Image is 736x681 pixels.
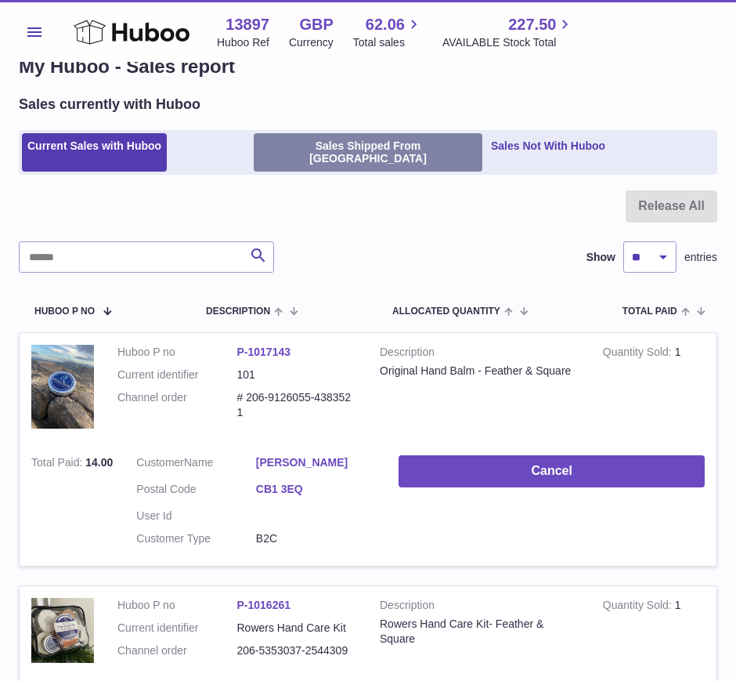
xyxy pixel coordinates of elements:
dt: Name [136,455,256,474]
dt: Channel order [117,643,237,658]
a: Sales Shipped From [GEOGRAPHIC_DATA] [254,133,482,172]
a: Sales Not With Huboo [485,133,611,172]
span: Description [206,306,270,317]
div: Huboo Ref [217,35,269,50]
strong: Total Paid [31,456,85,473]
img: il_fullxfull.5545322717_sv0z.jpg [31,345,94,429]
td: 1 [591,333,716,444]
button: Cancel [399,455,705,487]
strong: Quantity Sold [603,346,675,362]
dd: Rowers Hand Care Kit [237,621,357,636]
dt: Postal Code [136,482,256,501]
dt: Channel order [117,390,237,420]
dt: Huboo P no [117,598,237,613]
h2: Sales currently with Huboo [19,95,200,114]
td: 1 [591,586,716,679]
strong: Quantity Sold [603,599,675,615]
dt: Current identifier [117,621,237,636]
strong: 13897 [225,14,269,35]
dd: 206-5353037-2544309 [237,643,357,658]
dd: B2C [256,531,376,546]
dt: Current identifier [117,368,237,382]
span: Total sales [353,35,423,50]
span: Total paid [622,306,677,317]
span: Customer [136,456,184,469]
span: 62.06 [366,14,405,35]
dd: # 206-9126055-4383521 [237,390,357,420]
div: Original Hand Balm - Feather & Square [380,364,579,379]
a: [PERSON_NAME] [256,455,376,470]
span: 227.50 [508,14,556,35]
a: CB1 3EQ [256,482,376,497]
img: il_fullxfull.5603997955_dj5x.jpg [31,598,94,663]
h1: My Huboo - Sales report [19,54,717,79]
dt: Huboo P no [117,345,237,360]
dt: Customer Type [136,531,256,546]
a: P-1016261 [237,599,291,611]
a: 62.06 Total sales [353,14,423,50]
strong: GBP [299,14,333,35]
a: P-1017143 [237,346,291,358]
span: 14.00 [85,456,113,469]
a: 227.50 AVAILABLE Stock Total [442,14,575,50]
div: Currency [289,35,334,50]
span: entries [684,250,717,265]
strong: Description [380,345,579,364]
span: ALLOCATED Quantity [392,306,500,317]
span: AVAILABLE Stock Total [442,35,575,50]
div: Rowers Hand Care Kit- Feather & Square [380,617,579,647]
a: Current Sales with Huboo [22,133,167,172]
dt: User Id [136,509,256,523]
strong: Description [380,598,579,617]
dd: 101 [237,368,357,382]
label: Show [586,250,615,265]
span: Huboo P no [34,306,95,317]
